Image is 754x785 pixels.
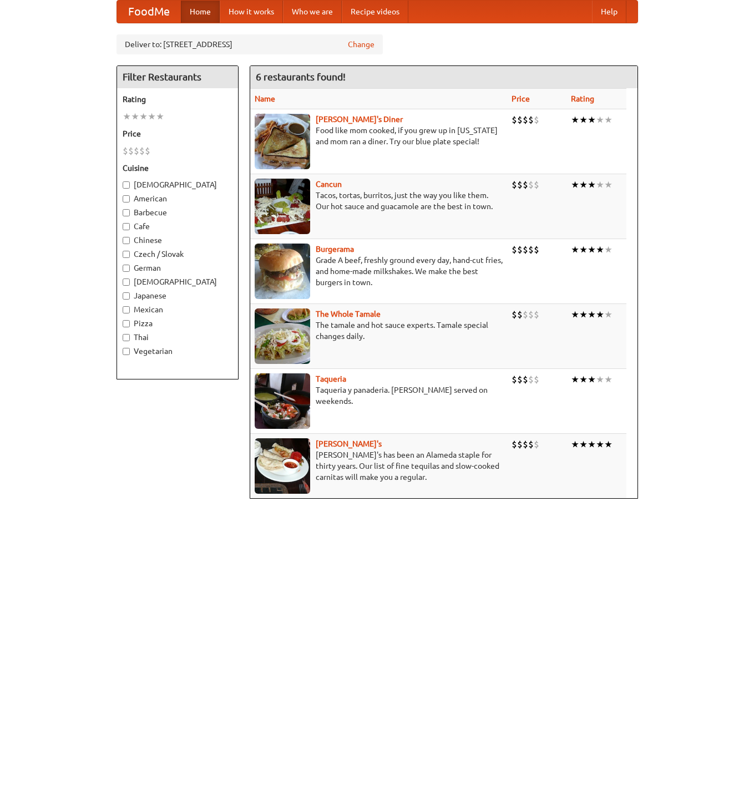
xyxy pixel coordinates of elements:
[316,374,346,383] a: Taqueria
[255,179,310,234] img: cancun.jpg
[123,292,130,300] input: Japanese
[596,373,604,386] li: ★
[316,310,381,318] a: The Whole Tamale
[283,1,342,23] a: Who we are
[123,320,130,327] input: Pizza
[534,179,539,191] li: $
[528,114,534,126] li: $
[512,179,517,191] li: $
[123,290,232,301] label: Japanese
[316,115,403,124] a: [PERSON_NAME]'s Diner
[528,244,534,256] li: $
[604,308,613,321] li: ★
[123,235,232,246] label: Chinese
[316,439,382,448] a: [PERSON_NAME]'s
[123,128,232,139] h5: Price
[255,373,310,429] img: taqueria.jpg
[523,373,528,386] li: $
[604,438,613,450] li: ★
[512,94,530,103] a: Price
[534,308,539,321] li: $
[579,308,588,321] li: ★
[255,320,503,342] p: The tamale and hot sauce experts. Tamale special changes daily.
[604,244,613,256] li: ★
[517,438,523,450] li: $
[123,163,232,174] h5: Cuisine
[123,276,232,287] label: [DEMOGRAPHIC_DATA]
[517,308,523,321] li: $
[123,207,232,218] label: Barbecue
[117,34,383,54] div: Deliver to: [STREET_ADDRESS]
[579,438,588,450] li: ★
[123,223,130,230] input: Cafe
[139,110,148,123] li: ★
[604,373,613,386] li: ★
[588,373,596,386] li: ★
[512,438,517,450] li: $
[128,145,134,157] li: $
[123,278,130,286] input: [DEMOGRAPHIC_DATA]
[255,125,503,147] p: Food like mom cooked, if you grew up in [US_STATE] and mom ran a diner. Try our blue plate special!
[517,244,523,256] li: $
[117,1,181,23] a: FoodMe
[588,179,596,191] li: ★
[604,179,613,191] li: ★
[571,114,579,126] li: ★
[528,373,534,386] li: $
[255,255,503,288] p: Grade A beef, freshly ground every day, hand-cut fries, and home-made milkshakes. We make the bes...
[528,179,534,191] li: $
[255,449,503,483] p: [PERSON_NAME]'s has been an Alameda staple for thirty years. Our list of fine tequilas and slow-c...
[123,181,130,189] input: [DEMOGRAPHIC_DATA]
[571,94,594,103] a: Rating
[517,179,523,191] li: $
[512,114,517,126] li: $
[579,244,588,256] li: ★
[316,180,342,189] b: Cancun
[512,244,517,256] li: $
[220,1,283,23] a: How it works
[123,110,131,123] li: ★
[596,308,604,321] li: ★
[579,179,588,191] li: ★
[123,332,232,343] label: Thai
[139,145,145,157] li: $
[255,244,310,299] img: burgerama.jpg
[604,114,613,126] li: ★
[517,373,523,386] li: $
[123,237,130,244] input: Chinese
[571,308,579,321] li: ★
[255,114,310,169] img: sallys.jpg
[588,114,596,126] li: ★
[148,110,156,123] li: ★
[579,114,588,126] li: ★
[588,244,596,256] li: ★
[123,318,232,329] label: Pizza
[123,193,232,204] label: American
[255,94,275,103] a: Name
[123,304,232,315] label: Mexican
[255,438,310,494] img: pedros.jpg
[596,244,604,256] li: ★
[528,438,534,450] li: $
[342,1,408,23] a: Recipe videos
[517,114,523,126] li: $
[123,262,232,274] label: German
[596,438,604,450] li: ★
[588,308,596,321] li: ★
[181,1,220,23] a: Home
[348,39,375,50] a: Change
[316,245,354,254] a: Burgerama
[123,145,128,157] li: $
[255,384,503,407] p: Taqueria y panaderia. [PERSON_NAME] served on weekends.
[523,179,528,191] li: $
[123,221,232,232] label: Cafe
[123,306,130,313] input: Mexican
[571,244,579,256] li: ★
[123,209,130,216] input: Barbecue
[123,249,232,260] label: Czech / Slovak
[255,308,310,364] img: wholetamale.jpg
[123,94,232,105] h5: Rating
